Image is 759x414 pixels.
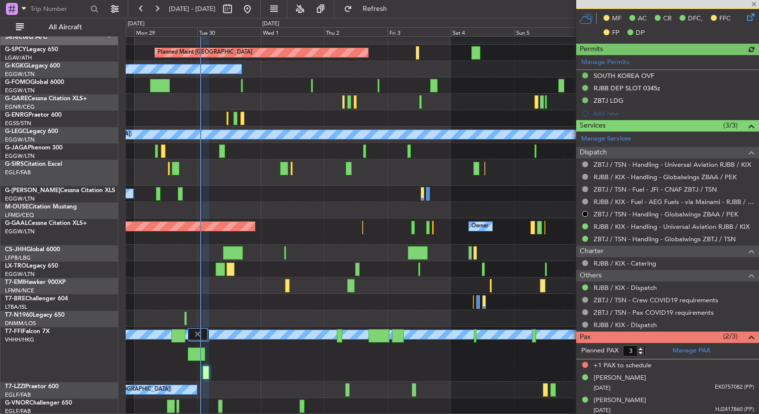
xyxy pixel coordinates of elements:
[612,28,619,38] span: FP
[5,96,87,102] a: G-GARECessna Citation XLS+
[5,279,24,285] span: T7-EMI
[5,247,26,253] span: CS-JHH
[723,120,738,131] span: (3/3)
[169,4,216,13] span: [DATE] - [DATE]
[715,406,754,414] span: HJ2417860 (PP)
[580,270,602,281] span: Others
[5,70,35,78] a: EGGW/LTN
[5,195,35,203] a: EGGW/LTN
[612,14,621,24] span: MF
[5,152,35,160] a: EGGW/LTN
[5,79,30,85] span: G-FOMO
[5,220,87,226] a: G-GAALCessna Citation XLS+
[5,400,72,406] a: G-VNORChallenger 650
[5,129,58,135] a: G-LEGCLegacy 600
[261,27,324,36] div: Wed 1
[594,407,610,414] span: [DATE]
[673,346,710,356] a: Manage PAX
[5,204,77,210] a: M-OUSECitation Mustang
[5,296,25,302] span: T7-BRE
[594,210,738,218] a: ZBTJ / TSN - Handling - Globalwings ZBAA / PEK
[514,27,577,36] div: Sun 5
[5,103,35,111] a: EGNR/CEG
[5,312,65,318] a: T7-N1960Legacy 650
[5,211,34,219] a: LFMD/CEQ
[387,27,451,36] div: Fri 3
[5,129,26,135] span: G-LEGC
[636,28,645,38] span: DP
[193,330,202,339] img: gray-close.svg
[581,346,618,356] label: Planned PAX
[688,14,703,24] span: DFC,
[5,329,50,335] a: T7-FFIFalcon 7X
[5,384,25,390] span: T7-LZZI
[5,112,28,118] span: G-ENRG
[594,235,736,243] a: ZBTJ / TSN - Handling - Globalwings ZBTJ / TSN
[581,134,631,144] a: Manage Services
[471,219,488,234] div: Owner
[5,120,31,127] a: EGSS/STN
[5,47,58,53] a: G-SPCYLegacy 650
[30,1,87,16] input: Trip Number
[594,308,714,317] a: ZBTJ / TSN - Pax COVID19 requirements
[339,1,399,17] button: Refresh
[451,27,514,36] div: Sat 4
[723,331,738,342] span: (2/3)
[354,5,396,12] span: Refresh
[715,383,754,392] span: EK0757082 (PP)
[5,271,35,278] a: EGGW/LTN
[594,222,750,231] a: RJBB / KIX - Handling - Universal Aviation RJBB / KIX
[128,20,145,28] div: [DATE]
[5,145,63,151] a: G-JAGAPhenom 300
[5,296,68,302] a: T7-BREChallenger 604
[5,384,59,390] a: T7-LZZIPraetor 600
[5,263,26,269] span: LX-TRO
[580,332,591,343] span: Pax
[324,27,387,36] div: Thu 2
[5,47,26,53] span: G-SPCY
[5,391,31,399] a: EGLF/FAB
[197,27,260,36] div: Tue 30
[594,198,754,206] a: RJBB / KIX - Fuel - AEG Fuels - via Mainami - RJBB / KIX
[26,24,105,31] span: All Aircraft
[594,321,657,329] a: RJBB / KIX - Dispatch
[5,336,34,344] a: VHHH/HKG
[5,169,31,176] a: EGLF/FAB
[157,45,252,60] div: Planned Maint [GEOGRAPHIC_DATA]
[5,63,60,69] a: G-KGKGLegacy 600
[719,14,731,24] span: FFC
[594,259,656,268] a: RJBB / KIX - Catering
[5,136,35,143] a: EGGW/LTN
[5,228,35,235] a: EGGW/LTN
[663,14,672,24] span: CR
[580,120,606,132] span: Services
[5,188,60,194] span: G-[PERSON_NAME]
[5,279,66,285] a: T7-EMIHawker 900XP
[594,384,610,392] span: [DATE]
[5,145,28,151] span: G-JAGA
[5,320,36,327] a: DNMM/LOS
[594,373,646,383] div: [PERSON_NAME]
[580,246,604,257] span: Charter
[5,287,34,294] a: LFMN/NCE
[5,188,115,194] a: G-[PERSON_NAME]Cessna Citation XLS
[5,254,31,262] a: LFPB/LBG
[5,204,29,210] span: M-OUSE
[594,185,717,194] a: ZBTJ / TSN - Fuel - JFI - CNAF ZBTJ / TSN
[11,19,108,35] button: All Aircraft
[5,112,62,118] a: G-ENRGPraetor 600
[638,14,647,24] span: AC
[594,396,646,406] div: [PERSON_NAME]
[134,27,197,36] div: Mon 29
[262,20,279,28] div: [DATE]
[5,63,28,69] span: G-KGKG
[5,263,58,269] a: LX-TROLegacy 650
[5,79,64,85] a: G-FOMOGlobal 6000
[594,160,751,169] a: ZBTJ / TSN - Handling - Universal Aviation RJBB / KIX
[5,161,62,167] a: G-SIRSCitation Excel
[5,312,33,318] span: T7-N1960
[5,220,28,226] span: G-GAAL
[5,329,22,335] span: T7-FFI
[5,87,35,94] a: EGGW/LTN
[5,161,24,167] span: G-SIRS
